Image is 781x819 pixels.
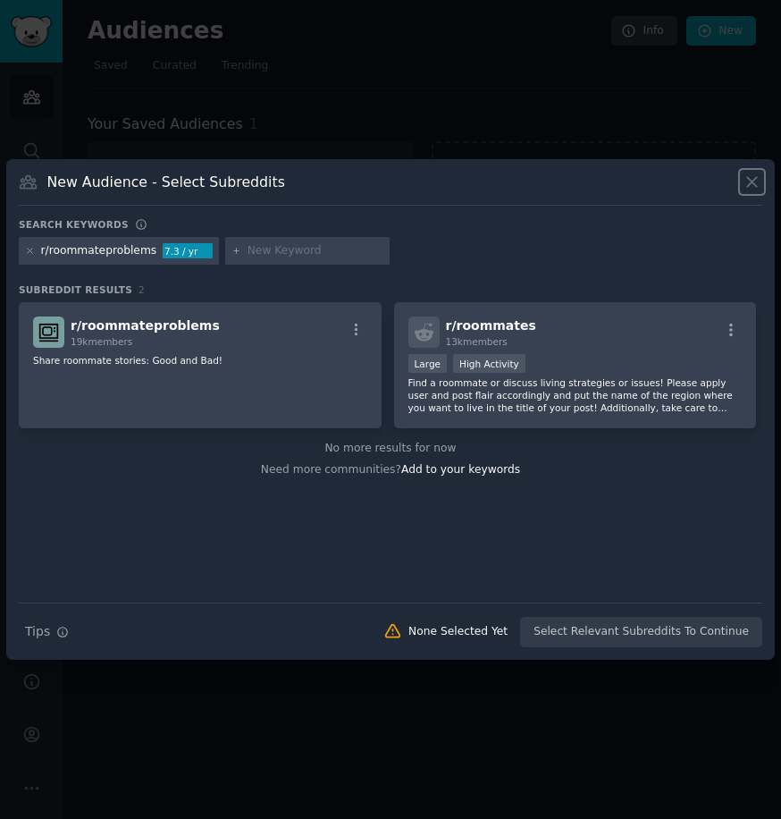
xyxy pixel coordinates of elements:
[71,336,132,347] span: 19k members
[446,336,508,347] span: 13k members
[401,463,520,476] span: Add to your keywords
[408,376,743,414] p: Find a roommate or discuss living strategies or issues! Please apply user and post flair accordin...
[19,283,132,296] span: Subreddit Results
[71,318,220,333] span: r/ roommateproblems
[41,243,157,259] div: r/roommateproblems
[19,456,762,478] div: Need more communities?
[248,243,383,259] input: New Keyword
[19,218,129,231] h3: Search keywords
[139,284,145,295] span: 2
[19,441,762,457] div: No more results for now
[33,317,64,348] img: roommateproblems
[163,243,213,259] div: 7.3 / yr
[446,318,536,333] span: r/ roommates
[19,616,75,647] button: Tips
[25,622,50,641] span: Tips
[408,354,448,373] div: Large
[408,624,508,640] div: None Selected Yet
[33,354,367,367] p: Share roommate stories: Good and Bad!
[453,354,525,373] div: High Activity
[47,173,285,191] h3: New Audience - Select Subreddits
